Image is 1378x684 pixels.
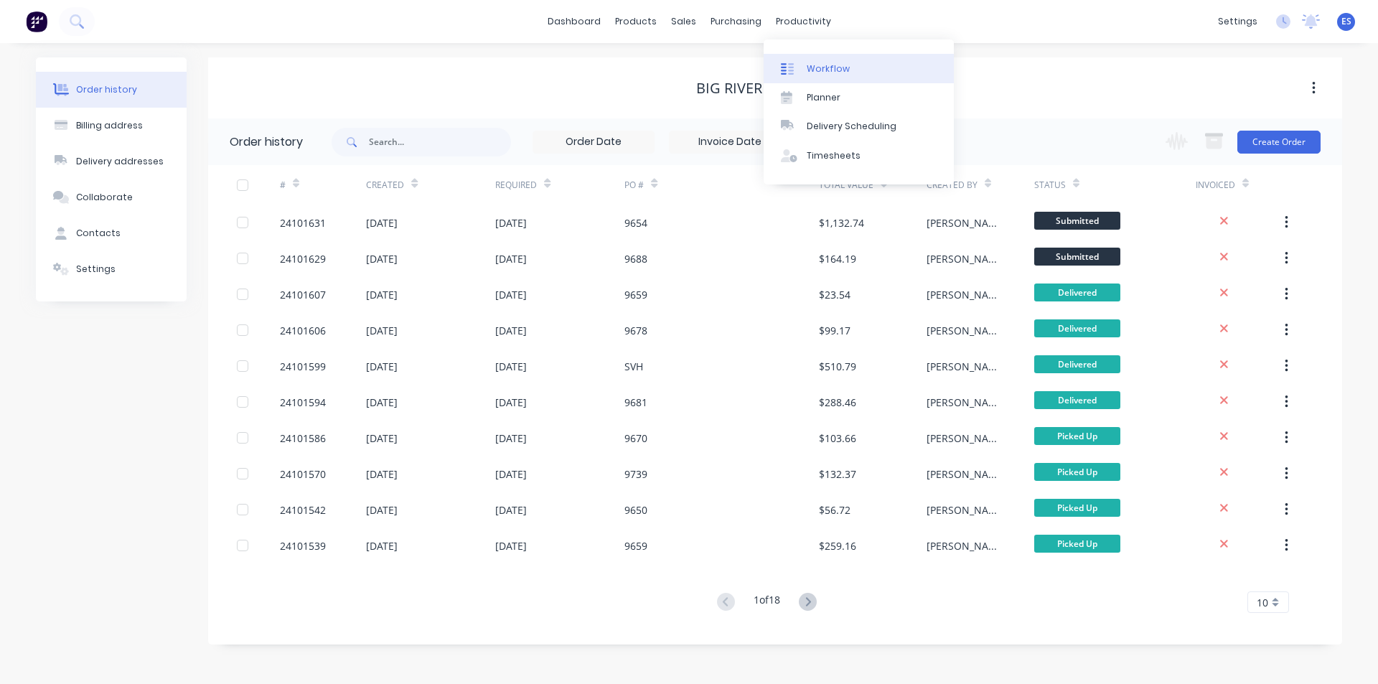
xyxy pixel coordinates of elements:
span: Picked Up [1034,427,1120,445]
div: [DATE] [366,538,398,553]
input: Order Date [533,131,654,153]
img: Factory [26,11,47,32]
div: 9650 [624,502,647,517]
span: Delivered [1034,319,1120,337]
span: Delivered [1034,284,1120,301]
div: [DATE] [495,359,527,374]
div: Timesheets [807,149,861,162]
div: 9739 [624,467,647,482]
div: 24101586 [280,431,326,446]
div: Created [366,165,495,205]
div: [DATE] [495,467,527,482]
div: 9654 [624,215,647,230]
div: 24101594 [280,395,326,410]
span: Picked Up [1034,463,1120,481]
div: Status [1034,165,1196,205]
div: [DATE] [495,431,527,446]
div: 24101631 [280,215,326,230]
div: 24101599 [280,359,326,374]
div: [DATE] [366,467,398,482]
div: [DATE] [366,251,398,266]
div: settings [1211,11,1265,32]
div: $99.17 [819,323,850,338]
div: [DATE] [366,359,398,374]
div: $164.19 [819,251,856,266]
div: $1,132.74 [819,215,864,230]
span: ES [1341,15,1351,28]
div: Workflow [807,62,850,75]
div: 9670 [624,431,647,446]
div: 9678 [624,323,647,338]
div: Status [1034,179,1066,192]
div: [DATE] [366,323,398,338]
div: 24101606 [280,323,326,338]
div: Invoiced [1196,179,1235,192]
div: Billing address [76,119,143,132]
div: [PERSON_NAME] [927,251,1006,266]
div: [DATE] [495,251,527,266]
button: Order history [36,72,187,108]
div: Contacts [76,227,121,240]
div: $259.16 [819,538,856,553]
div: [DATE] [366,287,398,302]
div: Required [495,165,624,205]
span: Picked Up [1034,535,1120,553]
div: purchasing [703,11,769,32]
a: Planner [764,83,954,112]
span: Picked Up [1034,499,1120,517]
div: [PERSON_NAME] [927,431,1006,446]
div: Invoiced [1196,165,1282,205]
div: [PERSON_NAME] [927,215,1006,230]
span: Delivered [1034,355,1120,373]
div: Created By [927,165,1034,205]
div: Big River Roofing P/L [696,80,855,97]
div: Created [366,179,404,192]
div: Collaborate [76,191,133,204]
div: [PERSON_NAME] [927,395,1006,410]
button: Billing address [36,108,187,144]
span: Submitted [1034,212,1120,230]
div: SVH [624,359,643,374]
div: Order history [76,83,137,96]
div: $132.37 [819,467,856,482]
div: Order history [230,133,303,151]
button: Delivery addresses [36,144,187,179]
div: Planner [807,91,840,104]
div: Delivery addresses [76,155,164,168]
span: 10 [1257,595,1268,610]
div: 9688 [624,251,647,266]
div: [PERSON_NAME] [927,359,1006,374]
div: Required [495,179,537,192]
div: [PERSON_NAME] [927,287,1006,302]
a: dashboard [540,11,608,32]
div: $56.72 [819,502,850,517]
div: [DATE] [366,215,398,230]
div: [PERSON_NAME] [927,502,1006,517]
div: 9681 [624,395,647,410]
div: [DATE] [495,502,527,517]
div: # [280,179,286,192]
div: [DATE] [495,287,527,302]
input: Invoice Date [670,131,790,153]
div: [PERSON_NAME] [927,467,1006,482]
div: PO # [624,179,644,192]
div: [DATE] [495,215,527,230]
div: 24101539 [280,538,326,553]
div: [PERSON_NAME] [927,323,1006,338]
button: Settings [36,251,187,287]
div: 1 of 18 [754,592,780,613]
div: [DATE] [366,502,398,517]
span: Submitted [1034,248,1120,266]
div: 24101570 [280,467,326,482]
div: 9659 [624,287,647,302]
span: Delivered [1034,391,1120,409]
div: [DATE] [366,431,398,446]
div: 9659 [624,538,647,553]
div: 24101542 [280,502,326,517]
div: [DATE] [495,323,527,338]
a: Workflow [764,54,954,83]
button: Collaborate [36,179,187,215]
input: Search... [369,128,511,156]
a: Timesheets [764,141,954,170]
div: 24101629 [280,251,326,266]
